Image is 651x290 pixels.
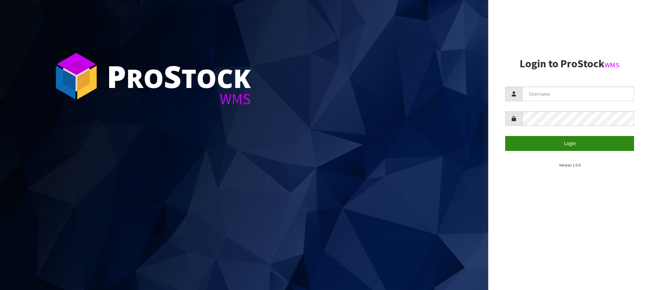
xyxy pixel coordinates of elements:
button: Login [505,136,634,151]
div: ro tock [107,61,251,91]
small: WMS [605,61,619,69]
h2: Login to ProStock [505,58,634,70]
span: P [107,55,126,97]
small: Version 1.0.0 [559,162,580,168]
span: S [164,55,181,97]
img: ProStock Cube [51,51,102,102]
input: Username [522,87,634,101]
div: WMS [107,91,251,107]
